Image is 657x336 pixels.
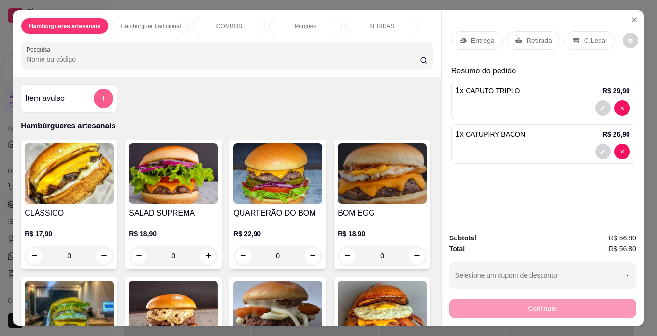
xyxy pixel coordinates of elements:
p: 1 x [456,128,525,140]
span: CATUPIRY BACON [466,130,525,138]
img: product-image [25,143,114,204]
img: product-image [233,143,322,204]
button: Close [627,12,642,28]
p: Hambúrguer tradicional [121,22,181,30]
button: decrease-product-quantity [595,144,611,159]
p: R$ 22,90 [233,229,322,238]
p: R$ 26,90 [602,129,630,139]
label: Pesquisa [27,45,54,54]
p: 1 x [456,85,520,97]
p: R$ 18,90 [338,229,427,238]
p: Hambúrgueres artesanais [29,22,100,30]
p: Retirada [527,36,552,45]
p: C.Local [584,36,607,45]
strong: Total [449,245,465,252]
span: CAPUTO TRIPLO [466,87,520,95]
h4: SALAD SUPREMA [129,208,218,219]
p: R$ 18,90 [129,229,218,238]
h4: BOM EGG [338,208,427,219]
p: Entrega [471,36,495,45]
p: Resumo do pedido [451,65,634,77]
button: decrease-product-quantity [595,100,611,116]
button: decrease-product-quantity [614,144,630,159]
p: COMBOS [216,22,242,30]
input: Pesquisa [27,55,420,64]
img: product-image [129,143,218,204]
p: Hambúrgueres artesanais [21,120,433,132]
button: Selecione um cupom de desconto [449,262,636,289]
p: BEBIDAS [369,22,394,30]
span: R$ 56,80 [609,233,636,243]
h4: CLÁSSICO [25,208,114,219]
button: add-separate-item [94,89,113,108]
button: decrease-product-quantity [623,33,638,48]
h4: QUARTERÃO DO BOM [233,208,322,219]
h4: Item avulso [25,93,65,104]
p: Porções [295,22,316,30]
img: product-image [338,143,427,204]
p: R$ 29,90 [602,86,630,96]
p: R$ 17,90 [25,229,114,238]
button: decrease-product-quantity [614,100,630,116]
strong: Subtotal [449,234,476,242]
span: R$ 56,80 [609,243,636,254]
